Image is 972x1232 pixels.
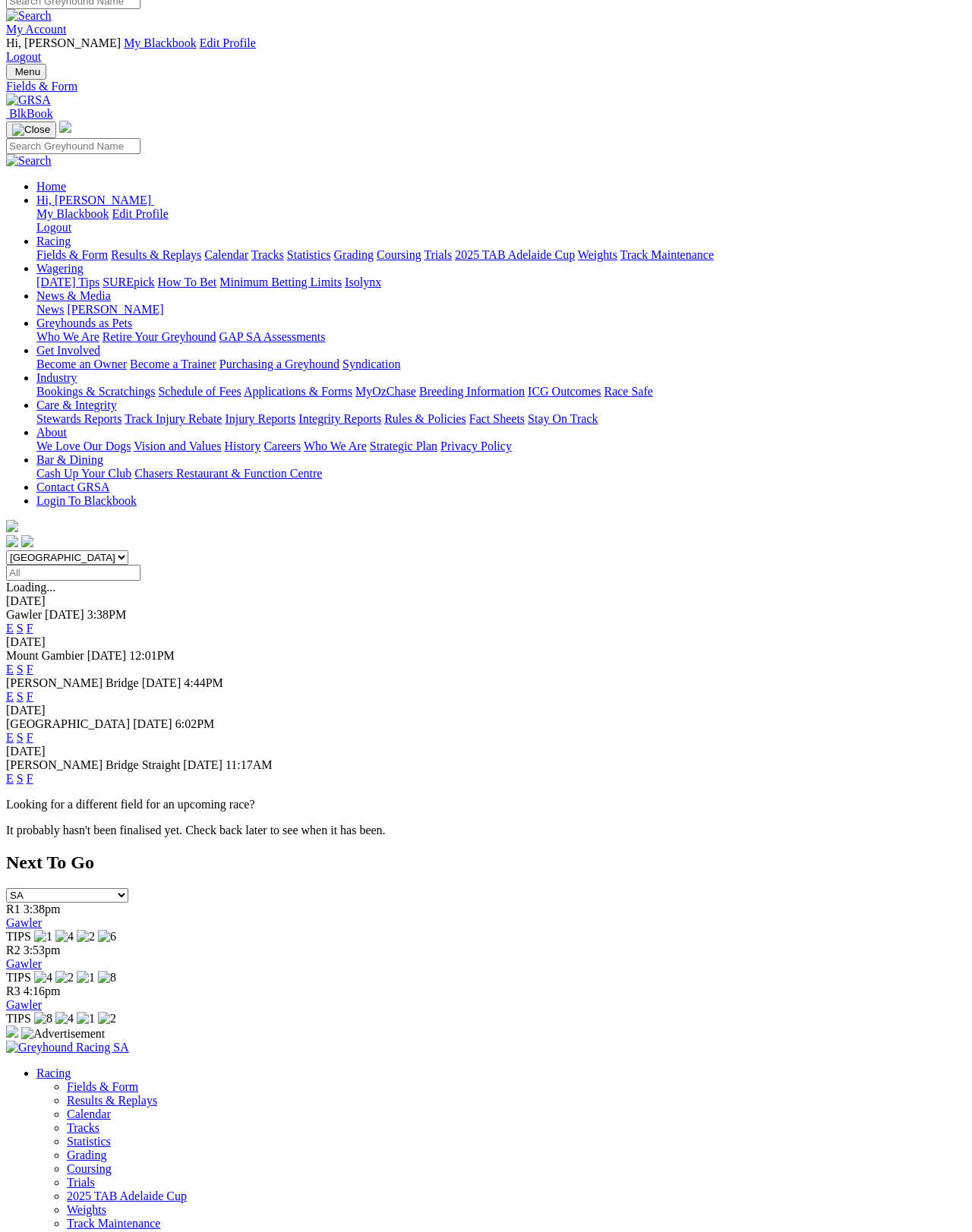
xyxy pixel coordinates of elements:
a: Bar & Dining [36,453,103,466]
a: Weights [578,248,617,261]
a: Become an Owner [36,358,127,370]
a: 2025 TAB Adelaide Cup [67,1189,187,1202]
img: logo-grsa-white.png [59,121,71,133]
a: BlkBook [6,107,53,120]
span: 11:17AM [226,758,273,771]
a: We Love Our Dogs [36,440,131,452]
a: Cash Up Your Club [36,467,131,480]
div: Bar & Dining [36,467,966,481]
a: Purchasing a Greyhound [219,358,339,370]
a: S [17,622,24,635]
img: 15187_Greyhounds_GreysPlayCentral_Resize_SA_WebsiteBanner_300x115_2025.jpg [6,1026,18,1038]
p: Looking for a different field for an upcoming race? [6,798,966,811]
a: Who We Are [36,330,99,343]
img: 1 [34,930,52,944]
span: 3:53pm [24,944,61,956]
a: Isolynx [345,276,381,288]
div: About [36,440,966,453]
a: Results & Replays [111,248,201,261]
span: Hi, [PERSON_NAME] [6,36,121,49]
span: [DATE] [183,758,222,771]
a: Fields & Form [36,248,108,261]
a: Statistics [67,1135,111,1148]
span: TIPS [6,1012,31,1025]
a: [DATE] Tips [36,276,99,288]
span: Hi, [PERSON_NAME] [36,194,151,206]
img: Search [6,154,52,168]
a: E [6,731,14,744]
a: Breeding Information [419,385,525,398]
a: Stay On Track [528,412,598,425]
img: Greyhound Racing SA [6,1041,129,1054]
span: R2 [6,944,21,956]
a: Who We Are [304,440,367,452]
span: Mount Gambier [6,649,84,662]
span: R1 [6,903,21,915]
button: Toggle navigation [6,64,46,80]
div: Hi, [PERSON_NAME] [36,207,966,235]
span: [DATE] [45,608,84,621]
a: News [36,303,64,316]
a: E [6,622,14,635]
a: Coursing [377,248,421,261]
a: Gawler [6,957,42,970]
a: Greyhounds as Pets [36,317,132,329]
img: twitter.svg [21,535,33,547]
a: News & Media [36,289,111,302]
a: Gawler [6,916,42,929]
a: Racing [36,1067,71,1079]
span: 6:02PM [175,717,215,730]
div: [DATE] [6,594,966,608]
input: Select date [6,565,140,581]
a: Rules & Policies [384,412,466,425]
a: E [6,772,14,785]
span: [PERSON_NAME] Bridge [6,676,139,689]
img: 2 [77,930,95,944]
a: Wagering [36,262,84,275]
div: [DATE] [6,635,966,649]
img: Search [6,9,52,23]
a: S [17,772,24,785]
a: Coursing [67,1162,112,1175]
img: 4 [55,930,74,944]
img: facebook.svg [6,535,18,547]
img: Advertisement [21,1027,105,1041]
a: Fields & Form [6,80,966,93]
a: Careers [264,440,301,452]
div: [DATE] [6,704,966,717]
a: S [17,663,24,676]
a: My Account [6,23,67,36]
a: My Blackbook [124,36,197,49]
a: Calendar [204,248,248,261]
a: Statistics [287,248,331,261]
a: Schedule of Fees [158,385,241,398]
div: Industry [36,385,966,399]
a: Logout [36,221,71,234]
a: Care & Integrity [36,399,117,411]
a: Track Maintenance [67,1217,160,1230]
a: Home [36,180,66,193]
a: Grading [67,1149,106,1161]
img: 2 [55,971,74,985]
a: [PERSON_NAME] [67,303,163,316]
a: Syndication [342,358,400,370]
div: [DATE] [6,745,966,758]
a: Strategic Plan [370,440,437,452]
a: S [17,731,24,744]
a: Applications & Forms [244,385,352,398]
a: 2025 TAB Adelaide Cup [455,248,575,261]
span: [DATE] [133,717,172,730]
img: 4 [55,1012,74,1026]
a: Retire Your Greyhound [103,330,216,343]
a: My Blackbook [36,207,109,220]
span: BlkBook [9,107,53,120]
span: Gawler [6,608,42,621]
a: E [6,690,14,703]
img: 8 [34,1012,52,1026]
a: F [27,663,33,676]
a: Vision and Values [134,440,221,452]
a: Chasers Restaurant & Function Centre [134,467,322,480]
a: MyOzChase [355,385,416,398]
a: Login To Blackbook [36,494,137,507]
